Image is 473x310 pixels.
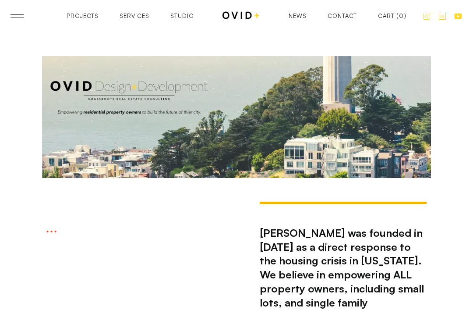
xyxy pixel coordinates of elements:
div: Cart [378,13,395,19]
a: Studio [170,13,194,19]
a: Projects [67,13,99,19]
a: Services [120,13,149,19]
a: Contact [328,13,357,19]
div: ( [396,13,399,19]
a: News [289,13,307,19]
img: San Francisco Residential Property Owners empowered [42,56,431,178]
div: ... [46,223,63,242]
a: Open cart [378,13,406,19]
div: ) [404,13,406,19]
div: 0 [399,13,404,19]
